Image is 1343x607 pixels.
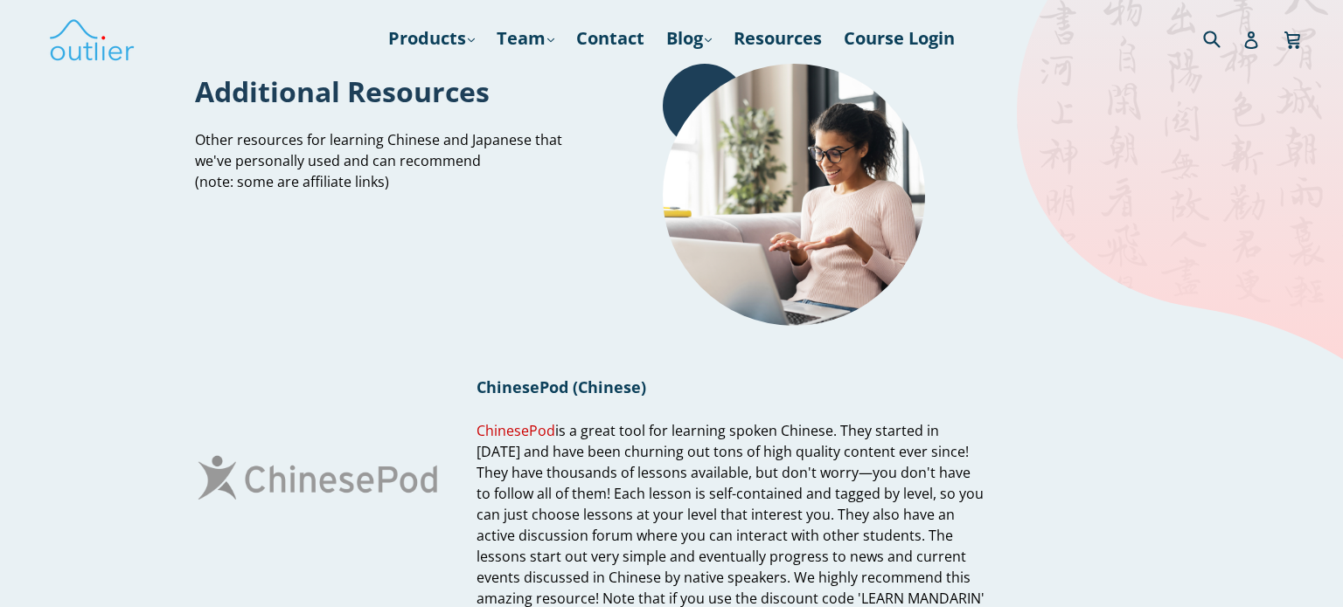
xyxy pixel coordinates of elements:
[658,23,720,54] a: Blog
[477,376,985,397] h1: ChinesePod (Chinese)
[835,23,964,54] a: Course Login
[379,23,484,54] a: Products
[195,72,577,110] h1: Additional Resources
[477,421,555,441] a: ChinesePod
[725,23,831,54] a: Resources
[488,23,563,54] a: Team
[567,23,653,54] a: Contact
[195,130,562,191] span: Other resources for learning Chinese and Japanese that we've personally used and can recommend (n...
[1199,20,1247,56] input: Search
[48,13,136,64] img: Outlier Linguistics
